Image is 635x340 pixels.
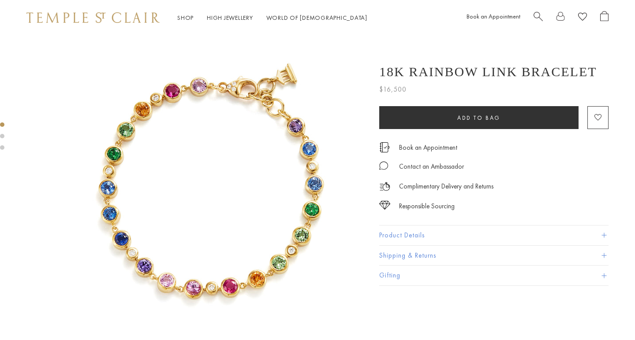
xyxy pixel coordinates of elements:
[177,12,367,23] nav: Main navigation
[379,201,390,210] img: icon_sourcing.svg
[467,12,520,20] a: Book an Appointment
[266,14,367,22] a: World of [DEMOGRAPHIC_DATA]World of [DEMOGRAPHIC_DATA]
[399,201,455,212] div: Responsible Sourcing
[457,114,501,122] span: Add to bag
[177,14,194,22] a: ShopShop
[600,11,609,25] a: Open Shopping Bag
[399,161,464,172] div: Contact an Ambassador
[207,14,253,22] a: High JewelleryHigh Jewellery
[399,143,457,152] a: Book an Appointment
[379,161,388,170] img: MessageIcon-01_2.svg
[379,142,390,152] img: icon_appointment.svg
[379,246,609,266] button: Shipping & Returns
[379,181,390,192] img: icon_delivery.svg
[379,266,609,285] button: Gifting
[534,11,543,25] a: Search
[578,11,587,25] a: View Wishlist
[379,106,579,129] button: Add to bag
[399,181,493,192] p: Complimentary Delivery and Returns
[379,64,597,79] h1: 18K Rainbow Link Bracelet
[26,12,160,23] img: Temple St. Clair
[379,225,609,245] button: Product Details
[379,84,407,95] span: $16,500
